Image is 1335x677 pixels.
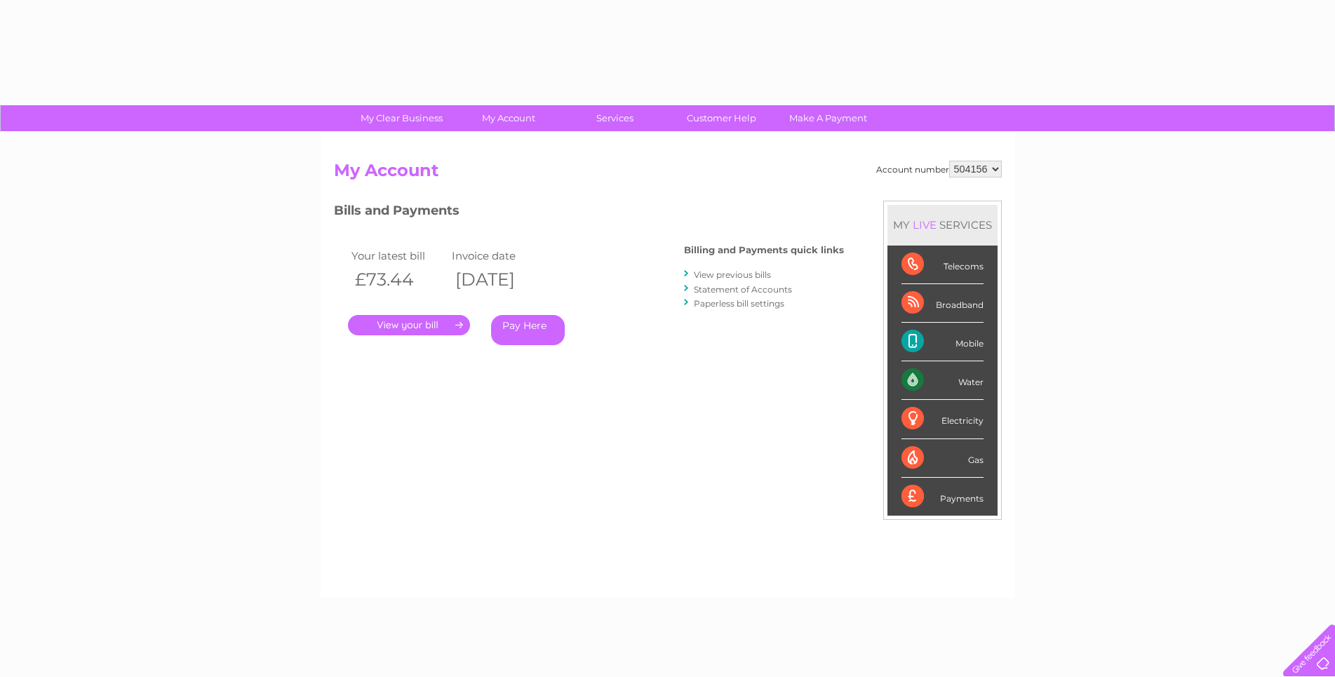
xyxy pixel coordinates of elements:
div: Payments [901,478,984,516]
h2: My Account [334,161,1002,187]
a: Pay Here [491,315,565,345]
div: MY SERVICES [887,205,998,245]
a: Statement of Accounts [694,284,792,295]
a: View previous bills [694,269,771,280]
a: Make A Payment [770,105,886,131]
a: Customer Help [664,105,779,131]
td: Invoice date [448,246,549,265]
div: Gas [901,439,984,478]
h4: Billing and Payments quick links [684,245,844,255]
div: Broadband [901,284,984,323]
a: Services [557,105,673,131]
th: £73.44 [348,265,449,294]
a: . [348,315,470,335]
div: Electricity [901,400,984,438]
div: Water [901,361,984,400]
a: Paperless bill settings [694,298,784,309]
div: Mobile [901,323,984,361]
a: My Clear Business [344,105,459,131]
th: [DATE] [448,265,549,294]
div: Telecoms [901,246,984,284]
a: My Account [450,105,566,131]
div: LIVE [910,218,939,232]
div: Account number [876,161,1002,177]
h3: Bills and Payments [334,201,844,225]
td: Your latest bill [348,246,449,265]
